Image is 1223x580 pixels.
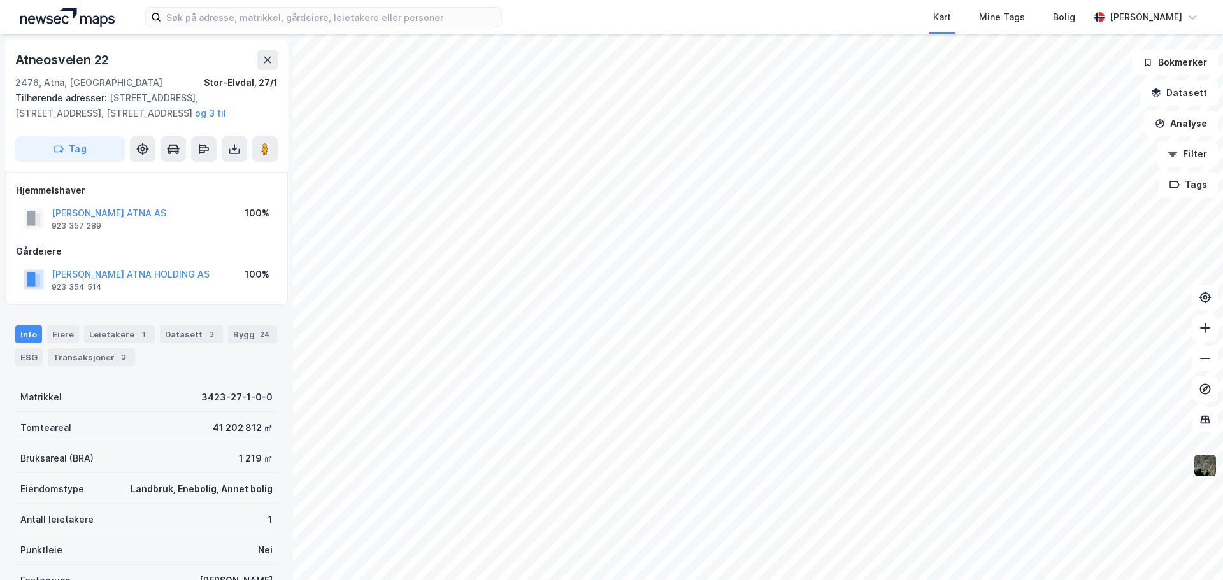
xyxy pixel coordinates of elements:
div: 923 354 514 [52,282,102,292]
div: Punktleie [20,542,62,558]
img: logo.a4113a55bc3d86da70a041830d287a7e.svg [20,8,115,27]
div: [STREET_ADDRESS], [STREET_ADDRESS], [STREET_ADDRESS] [15,90,268,121]
div: Leietakere [84,325,155,343]
div: [PERSON_NAME] [1110,10,1182,25]
div: 24 [257,328,272,341]
div: 3423-27-1-0-0 [201,390,273,405]
div: 923 357 289 [52,221,101,231]
img: 9k= [1193,453,1217,477]
div: Gårdeiere [16,244,277,259]
div: Atneosveien 22 [15,50,111,70]
div: Hjemmelshaver [16,183,277,198]
button: Analyse [1144,111,1218,136]
div: 1 [268,512,273,527]
div: 2476, Atna, [GEOGRAPHIC_DATA] [15,75,162,90]
div: Mine Tags [979,10,1025,25]
div: 100% [245,267,269,282]
div: 1 [137,328,150,341]
div: Landbruk, Enebolig, Annet bolig [131,481,273,497]
div: Tomteareal [20,420,71,435]
div: Nei [258,542,273,558]
button: Tags [1159,172,1218,197]
div: Eiere [47,325,79,343]
div: Stor-Elvdal, 27/1 [204,75,278,90]
div: Matrikkel [20,390,62,405]
button: Bokmerker [1132,50,1218,75]
button: Tag [15,136,125,162]
div: Transaksjoner [48,348,135,366]
div: Kart [933,10,951,25]
button: Filter [1157,141,1218,167]
div: Info [15,325,42,343]
div: Eiendomstype [20,481,84,497]
div: 100% [245,206,269,221]
div: 3 [205,328,218,341]
div: ESG [15,348,43,366]
div: Bruksareal (BRA) [20,451,94,466]
input: Søk på adresse, matrikkel, gårdeiere, leietakere eller personer [161,8,501,27]
div: Datasett [160,325,223,343]
div: 41 202 812 ㎡ [213,420,273,435]
span: Tilhørende adresser: [15,92,110,103]
div: Antall leietakere [20,512,94,527]
div: Bolig [1053,10,1075,25]
div: 3 [117,351,130,364]
button: Datasett [1140,80,1218,106]
div: Bygg [228,325,277,343]
iframe: Chat Widget [1159,519,1223,580]
div: 1 219 ㎡ [239,451,273,466]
